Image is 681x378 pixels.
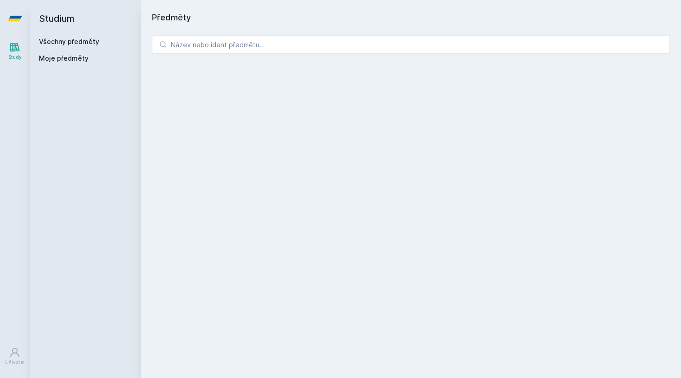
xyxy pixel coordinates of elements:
[39,38,99,45] a: Všechny předměty
[2,37,28,65] a: Study
[8,54,22,61] div: Study
[5,359,25,366] div: Uživatel
[152,35,670,54] input: Název nebo ident předmětu…
[152,11,670,24] h1: Předměty
[2,342,28,371] a: Uživatel
[39,54,88,63] span: Moje předměty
